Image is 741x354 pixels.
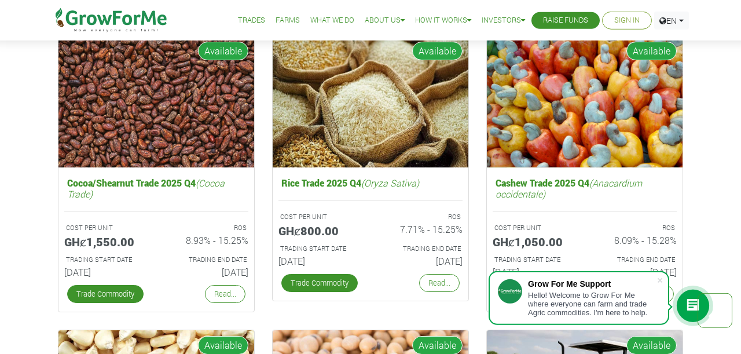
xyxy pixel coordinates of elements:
[381,212,461,222] p: ROS
[205,285,245,303] a: Read...
[654,12,689,30] a: EN
[64,267,148,278] h6: [DATE]
[365,14,405,27] a: About Us
[415,14,471,27] a: How it Works
[379,256,463,267] h6: [DATE]
[67,177,225,200] i: (Cocoa Trade)
[614,14,640,27] a: Sign In
[419,274,460,292] a: Read...
[165,235,248,246] h6: 8.93% - 15.25%
[198,42,248,60] span: Available
[278,174,463,191] h5: Rice Trade 2025 Q4
[493,174,677,202] h5: Cashew Trade 2025 Q4
[238,14,265,27] a: Trades
[493,267,576,278] h6: [DATE]
[280,212,360,222] p: COST PER UNIT
[412,42,463,60] span: Available
[482,14,525,27] a: Investors
[278,256,362,267] h6: [DATE]
[280,244,360,254] p: Estimated Trading Start Date
[528,291,656,317] div: Hello! Welcome to Grow For Me where everyone can farm and trade Agric commodities. I'm here to help.
[595,223,675,233] p: ROS
[167,255,247,265] p: Estimated Trading End Date
[66,255,146,265] p: Estimated Trading Start Date
[494,223,574,233] p: COST PER UNIT
[67,285,144,303] a: Trade Commodity
[496,177,642,200] i: (Anacardium occidentale)
[379,224,463,235] h6: 7.71% - 15.25%
[64,235,148,249] h5: GHȼ1,550.00
[528,279,656,289] div: Grow For Me Support
[361,177,419,189] i: (Oryza Sativa)
[381,244,461,254] p: Estimated Trading End Date
[165,267,248,278] h6: [DATE]
[493,235,576,249] h5: GHȼ1,050.00
[543,14,588,27] a: Raise Funds
[626,42,677,60] span: Available
[487,36,683,167] img: growforme image
[494,255,574,265] p: Estimated Trading Start Date
[66,223,146,233] p: COST PER UNIT
[281,274,358,292] a: Trade Commodity
[593,235,677,246] h6: 8.09% - 15.28%
[273,36,468,167] img: growforme image
[595,255,675,265] p: Estimated Trading End Date
[64,174,248,202] h5: Cocoa/Shearnut Trade 2025 Q4
[167,223,247,233] p: ROS
[593,267,677,278] h6: [DATE]
[278,224,362,238] h5: GHȼ800.00
[310,14,354,27] a: What We Do
[58,36,254,167] img: growforme image
[276,14,300,27] a: Farms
